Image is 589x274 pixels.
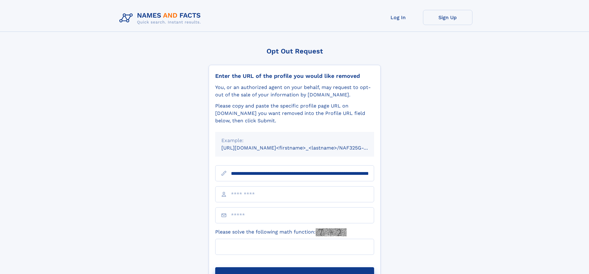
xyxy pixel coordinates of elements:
[117,10,206,27] img: Logo Names and Facts
[215,73,374,79] div: Enter the URL of the profile you would like removed
[423,10,472,25] a: Sign Up
[373,10,423,25] a: Log In
[215,228,347,236] label: Please solve the following math function:
[221,137,368,144] div: Example:
[209,47,381,55] div: Opt Out Request
[215,84,374,99] div: You, or an authorized agent on your behalf, may request to opt-out of the sale of your informatio...
[221,145,386,151] small: [URL][DOMAIN_NAME]<firstname>_<lastname>/NAF325G-xxxxxxxx
[215,102,374,124] div: Please copy and paste the specific profile page URL on [DOMAIN_NAME] you want removed into the Pr...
